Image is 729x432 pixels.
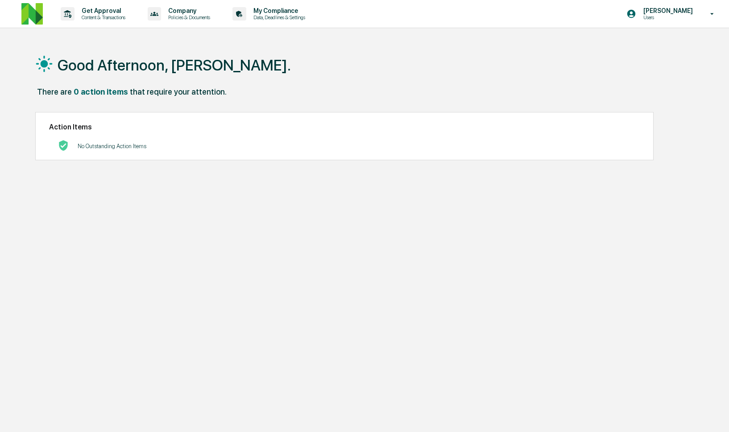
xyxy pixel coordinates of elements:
[161,14,215,21] p: Policies & Documents
[246,7,310,14] p: My Compliance
[636,7,697,14] p: [PERSON_NAME]
[58,56,291,74] h1: Good Afternoon, [PERSON_NAME].
[74,87,128,96] div: 0 action items
[21,3,43,25] img: logo
[161,7,215,14] p: Company
[636,14,697,21] p: Users
[37,87,72,96] div: There are
[246,14,310,21] p: Data, Deadlines & Settings
[58,140,69,151] img: No Actions logo
[130,87,227,96] div: that require your attention.
[78,143,146,150] p: No Outstanding Action Items
[49,123,640,131] h2: Action Items
[75,14,130,21] p: Content & Transactions
[75,7,130,14] p: Get Approval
